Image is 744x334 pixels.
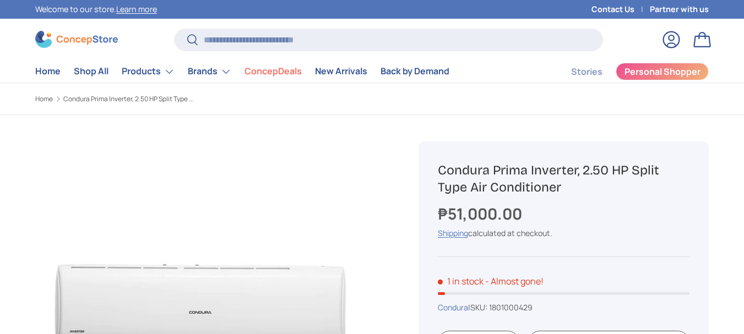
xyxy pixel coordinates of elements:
div: calculated at checkout. [438,227,689,239]
img: ConcepStore [35,31,118,48]
a: ConcepDeals [245,61,302,82]
strong: ₱51,000.00 [438,203,525,224]
a: Shipping [438,228,468,238]
a: Condura Prima Inverter, 2.50 HP Split Type Air Conditioner [63,96,195,102]
span: SKU: [470,302,487,313]
a: Condura [438,302,468,313]
a: Brands [188,61,231,83]
a: Personal Shopper [616,63,709,80]
a: Stories [571,61,602,83]
nav: Secondary [545,61,709,83]
span: 1801000429 [489,302,533,313]
a: Contact Us [591,3,650,15]
a: New Arrivals [315,61,367,82]
summary: Products [115,61,181,83]
a: Shop All [74,61,108,82]
a: Products [122,61,175,83]
a: Partner with us [650,3,709,15]
p: - Almost gone! [485,275,544,287]
a: Home [35,61,61,82]
nav: Primary [35,61,449,83]
p: Welcome to our store. [35,3,157,15]
a: Home [35,96,53,102]
summary: Brands [181,61,238,83]
h1: Condura Prima Inverter, 2.50 HP Split Type Air Conditioner [438,162,689,195]
nav: Breadcrumbs [35,94,392,104]
span: Personal Shopper [624,67,700,76]
a: Back by Demand [381,61,449,82]
a: Learn more [116,4,157,14]
span: | [468,302,533,313]
span: 1 in stock [438,275,484,287]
